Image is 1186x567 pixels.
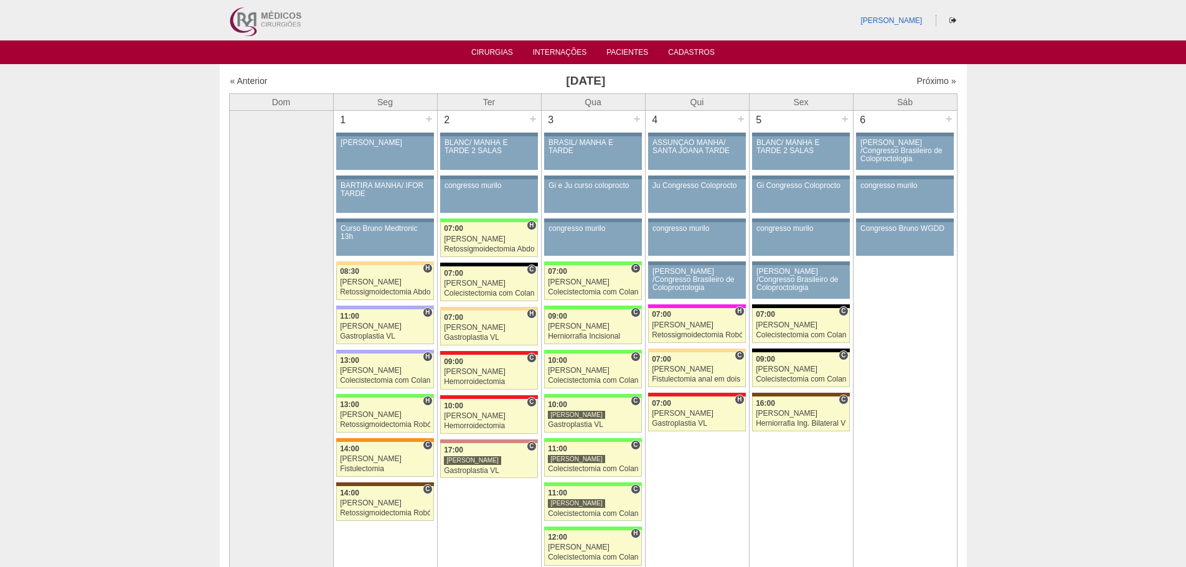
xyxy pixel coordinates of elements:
div: Key: Aviso [648,218,745,222]
a: C 07:00 [PERSON_NAME] Fistulectomia anal em dois tempos [648,352,745,387]
div: Retossigmoidectomia Abdominal VL [444,245,534,253]
div: 5 [750,111,769,129]
a: H 13:00 [PERSON_NAME] Colecistectomia com Colangiografia VL [336,354,433,388]
div: BLANC/ MANHÃ E TARDE 2 SALAS [756,139,845,155]
th: Dom [229,93,333,110]
span: 07:00 [548,267,567,276]
div: [PERSON_NAME] [548,543,638,551]
div: Congresso Bruno WGDD [860,225,949,233]
div: + [944,111,954,127]
div: Ju Congresso Coloprocto [652,182,741,190]
span: Consultório [631,440,640,450]
span: 11:00 [340,312,359,321]
div: [PERSON_NAME] [652,365,742,373]
div: Key: Aviso [752,218,849,222]
div: [PERSON_NAME] [341,139,430,147]
div: [PERSON_NAME] /Congresso Brasileiro de Coloproctologia [756,268,845,293]
a: BRASIL/ MANHÃ E TARDE [544,136,641,170]
div: [PERSON_NAME] [548,454,605,464]
div: Colecistectomia com Colangiografia VL [756,375,846,383]
div: Gastroplastia VL [652,419,742,428]
div: Key: Brasil [544,350,641,354]
a: C 17:00 [PERSON_NAME] Gastroplastia VL [440,443,537,478]
div: Retossigmoidectomia Robótica [652,331,742,339]
span: Consultório [631,263,640,273]
span: Hospital [735,306,744,316]
div: Key: Aviso [648,133,745,136]
span: Consultório [631,352,640,362]
div: Key: Bartira [336,261,433,265]
span: 17:00 [444,446,463,454]
div: Colecistectomia com Colangiografia VL [548,377,638,385]
div: Curso Bruno Medtronic 13h [341,225,430,241]
a: C 11:00 [PERSON_NAME] Colecistectomia com Colangiografia VL [544,442,641,477]
div: Gi e Ju curso coloprocto [548,182,638,190]
div: Key: Aviso [336,218,433,222]
span: 10:00 [548,400,567,409]
span: Consultório [527,265,536,274]
div: Colecistectomia com Colangiografia VL [548,510,638,518]
span: 07:00 [444,313,463,322]
div: [PERSON_NAME] [340,367,430,375]
div: + [424,111,435,127]
div: [PERSON_NAME] [756,321,846,329]
div: Key: Aviso [544,176,641,179]
div: Key: Aviso [752,261,849,265]
div: congresso murilo [548,225,638,233]
span: Consultório [839,395,848,405]
div: Key: Brasil [544,261,641,265]
div: Key: Aviso [336,176,433,179]
div: Colecistectomia com Colangiografia VL [548,465,638,473]
a: Cirurgias [471,48,513,60]
div: congresso murilo [652,225,741,233]
span: Hospital [631,528,640,538]
span: 12:00 [548,533,567,541]
span: 09:00 [756,355,775,363]
div: congresso murilo [756,225,845,233]
a: « Anterior [230,76,268,86]
div: [PERSON_NAME] [444,368,534,376]
span: Consultório [527,397,536,407]
div: [PERSON_NAME] [652,410,742,418]
a: Pacientes [606,48,648,60]
div: [PERSON_NAME] [444,324,534,332]
a: C 09:00 [PERSON_NAME] Herniorrafia Incisional [544,309,641,344]
div: Key: Brasil [544,306,641,309]
span: 07:00 [444,224,463,233]
span: Consultório [527,441,536,451]
th: Sex [749,93,853,110]
div: Retossigmoidectomia Robótica [340,509,430,517]
div: [PERSON_NAME] [340,455,430,463]
div: Fistulectomia [340,465,430,473]
div: [PERSON_NAME] [340,411,430,419]
a: C 14:00 [PERSON_NAME] Fistulectomia [336,442,433,477]
div: 2 [438,111,457,129]
th: Qua [541,93,645,110]
a: Gi e Ju curso coloprocto [544,179,641,213]
span: Hospital [735,395,744,405]
div: Key: Aviso [856,218,953,222]
div: Key: Aviso [336,133,433,136]
span: 07:00 [652,355,671,363]
div: Colecistectomia com Colangiografia VL [548,553,638,561]
h3: [DATE] [404,72,767,90]
div: 4 [646,111,665,129]
th: Seg [333,93,437,110]
div: Key: Christóvão da Gama [336,350,433,354]
div: Colecistectomia com Colangiografia VL [444,289,534,298]
a: congresso murilo [544,222,641,256]
a: C 11:00 [PERSON_NAME] Colecistectomia com Colangiografia VL [544,486,641,521]
a: Próximo » [916,76,956,86]
span: 11:00 [548,444,567,453]
div: Herniorrafia Ing. Bilateral VL [756,419,846,428]
a: Curso Bruno Medtronic 13h [336,222,433,256]
a: Ju Congresso Coloprocto [648,179,745,213]
span: Consultório [631,484,640,494]
div: Key: Aviso [648,261,745,265]
a: H 07:00 [PERSON_NAME] Retossigmoidectomia Robótica [648,308,745,343]
a: H 12:00 [PERSON_NAME] Colecistectomia com Colangiografia VL [544,530,641,565]
div: Key: Santa Joana [752,393,849,396]
div: Key: Christóvão da Gama [336,306,433,309]
div: Gastroplastia VL [340,332,430,340]
span: Consultório [735,350,744,360]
